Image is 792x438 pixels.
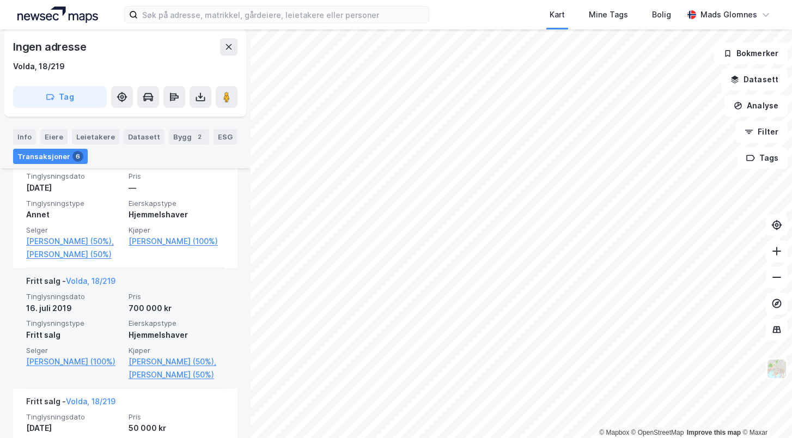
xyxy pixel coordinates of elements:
a: Improve this map [687,429,741,436]
button: Datasett [721,69,788,90]
div: Bolig [652,8,671,21]
a: [PERSON_NAME] (50%), [26,235,122,248]
div: Mine Tags [589,8,628,21]
button: Tag [13,86,107,108]
a: [PERSON_NAME] (100%) [129,235,224,248]
a: OpenStreetMap [631,429,684,436]
a: Mapbox [599,429,629,436]
button: Bokmerker [714,42,788,64]
div: [DATE] [26,181,122,194]
button: Analyse [724,95,788,117]
div: 700 000 kr [129,302,224,315]
div: 50 000 kr [129,422,224,435]
button: Filter [735,121,788,143]
div: 16. juli 2019 [26,302,122,315]
div: Ingen adresse [13,38,88,56]
span: Tinglysningsdato [26,292,122,301]
a: Volda, 18/219 [66,397,115,406]
div: Hjemmelshaver [129,208,224,221]
div: Fritt salg - [26,395,115,412]
span: Kjøper [129,346,224,355]
span: Kjøper [129,226,224,235]
span: Pris [129,292,224,301]
div: Datasett [124,129,165,144]
div: 6 [72,151,83,162]
div: Mads Glomnes [700,8,757,21]
div: Volda, 18/219 [13,60,65,73]
div: [DATE] [26,422,122,435]
a: [PERSON_NAME] (100%) [26,355,122,368]
img: Z [766,358,787,379]
span: Pris [129,172,224,181]
div: Fritt salg [26,328,122,342]
div: Hjemmelshaver [129,328,224,342]
div: ESG [214,129,237,144]
a: [PERSON_NAME] (50%) [129,368,224,381]
span: Eierskapstype [129,319,224,328]
div: Annet [26,208,122,221]
a: [PERSON_NAME] (50%), [129,355,224,368]
div: Kart [550,8,565,21]
div: Fritt salg - [26,275,115,292]
button: Tags [737,147,788,169]
span: Eierskapstype [129,199,224,208]
div: 2 [194,131,205,142]
span: Tinglysningstype [26,199,122,208]
div: Transaksjoner [13,149,88,164]
span: Tinglysningstype [26,319,122,328]
a: [PERSON_NAME] (50%) [26,248,122,261]
iframe: Chat Widget [738,386,792,438]
div: Info [13,129,36,144]
img: logo.a4113a55bc3d86da70a041830d287a7e.svg [17,7,98,23]
div: Bygg [169,129,209,144]
div: — [129,181,224,194]
div: Kontrollprogram for chat [738,386,792,438]
span: Selger [26,226,122,235]
span: Tinglysningsdato [26,172,122,181]
span: Selger [26,346,122,355]
span: Tinglysningsdato [26,412,122,422]
div: Leietakere [72,129,119,144]
span: Pris [129,412,224,422]
a: Volda, 18/219 [66,276,115,285]
input: Søk på adresse, matrikkel, gårdeiere, leietakere eller personer [138,7,429,23]
div: Eiere [40,129,68,144]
